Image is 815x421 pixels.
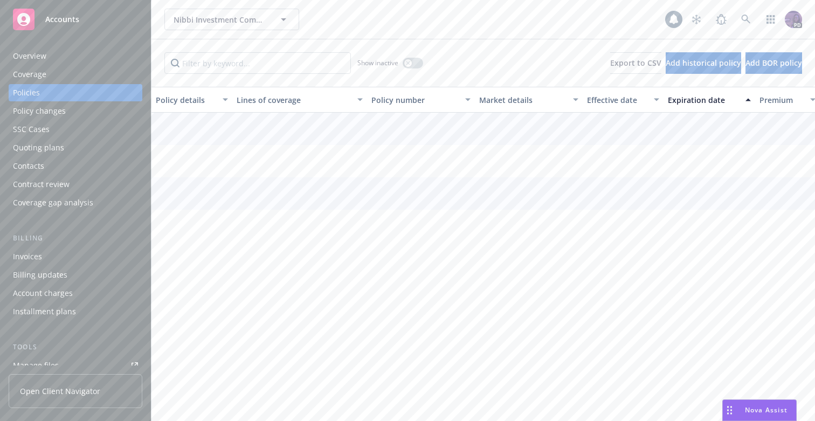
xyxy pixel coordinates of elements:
[13,285,73,302] div: Account charges
[13,357,59,374] div: Manage files
[174,14,267,25] span: Nibbi Investment Company
[587,94,647,106] div: Effective date
[13,176,70,193] div: Contract review
[610,58,661,68] span: Export to CSV
[20,385,100,397] span: Open Client Navigator
[745,405,788,415] span: Nova Assist
[9,4,142,34] a: Accounts
[156,94,216,106] div: Policy details
[9,121,142,138] a: SSC Cases
[664,87,755,113] button: Expiration date
[9,285,142,302] a: Account charges
[9,157,142,175] a: Contacts
[367,87,475,113] button: Policy number
[9,303,142,320] a: Installment plans
[45,15,79,24] span: Accounts
[371,94,459,106] div: Policy number
[745,52,802,74] button: Add BOR policy
[9,102,142,120] a: Policy changes
[13,47,46,65] div: Overview
[13,157,44,175] div: Contacts
[9,66,142,83] a: Coverage
[583,87,664,113] button: Effective date
[232,87,367,113] button: Lines of coverage
[9,47,142,65] a: Overview
[9,357,142,374] a: Manage files
[13,66,46,83] div: Coverage
[9,84,142,101] a: Policies
[666,58,741,68] span: Add historical policy
[9,266,142,284] a: Billing updates
[785,11,802,28] img: photo
[9,176,142,193] a: Contract review
[9,233,142,244] div: Billing
[475,87,583,113] button: Market details
[710,9,732,30] a: Report a Bug
[668,94,739,106] div: Expiration date
[13,139,64,156] div: Quoting plans
[722,399,797,421] button: Nova Assist
[13,303,76,320] div: Installment plans
[9,139,142,156] a: Quoting plans
[13,102,66,120] div: Policy changes
[666,52,741,74] button: Add historical policy
[9,342,142,353] div: Tools
[13,121,50,138] div: SSC Cases
[164,52,351,74] input: Filter by keyword...
[13,266,67,284] div: Billing updates
[13,194,93,211] div: Coverage gap analysis
[723,400,736,420] div: Drag to move
[479,94,567,106] div: Market details
[610,52,661,74] button: Export to CSV
[735,9,757,30] a: Search
[9,194,142,211] a: Coverage gap analysis
[151,87,232,113] button: Policy details
[745,58,802,68] span: Add BOR policy
[13,248,42,265] div: Invoices
[357,58,398,67] span: Show inactive
[759,94,804,106] div: Premium
[237,94,351,106] div: Lines of coverage
[13,84,40,101] div: Policies
[686,9,707,30] a: Stop snowing
[9,248,142,265] a: Invoices
[760,9,782,30] a: Switch app
[164,9,299,30] button: Nibbi Investment Company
